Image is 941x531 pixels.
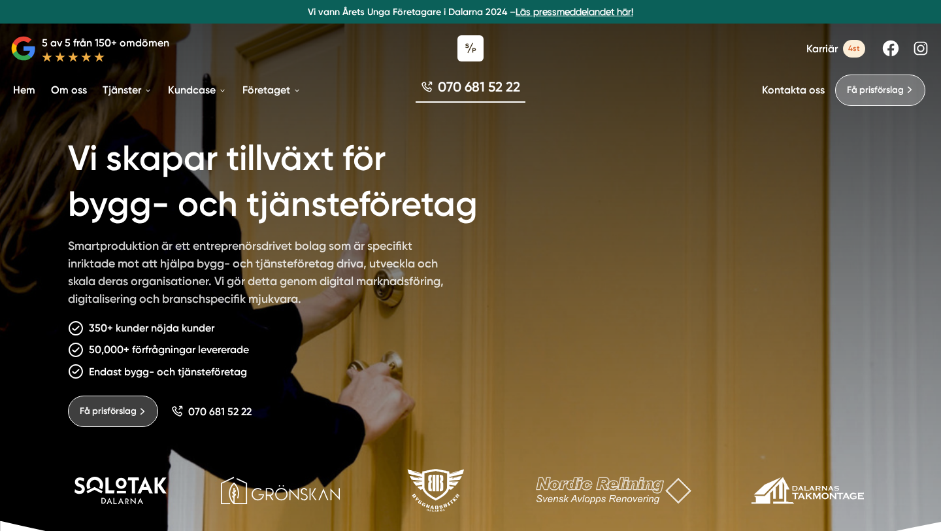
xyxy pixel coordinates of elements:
p: 50,000+ förfrågningar levererade [89,341,249,358]
span: Få prisförslag [847,83,904,97]
a: Få prisförslag [68,396,158,427]
a: Kontakta oss [762,84,825,96]
span: 070 681 52 22 [438,77,520,96]
p: Vi vann Årets Unga Företagare i Dalarna 2024 – [5,5,936,18]
p: 5 av 5 från 150+ omdömen [42,35,169,51]
a: Om oss [48,73,90,107]
a: 070 681 52 22 [416,77,525,103]
p: 350+ kunder nöjda kunder [89,320,214,336]
a: Kundcase [165,73,229,107]
a: 070 681 52 22 [171,405,252,418]
h1: Vi skapar tillväxt för bygg- och tjänsteföretag [68,120,525,237]
span: Karriär [806,43,838,55]
a: Företaget [240,73,304,107]
span: 4st [843,40,865,58]
a: Läs pressmeddelandet här! [516,7,633,17]
a: Karriär 4st [806,40,865,58]
p: Smartproduktion är ett entreprenörsdrivet bolag som är specifikt inriktade mot att hjälpa bygg- o... [68,237,444,313]
a: Hem [10,73,38,107]
a: Tjänster [100,73,155,107]
span: 070 681 52 22 [188,405,252,418]
a: Få prisförslag [835,75,925,106]
p: Endast bygg- och tjänsteföretag [89,364,247,380]
span: Få prisförslag [80,404,137,419]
